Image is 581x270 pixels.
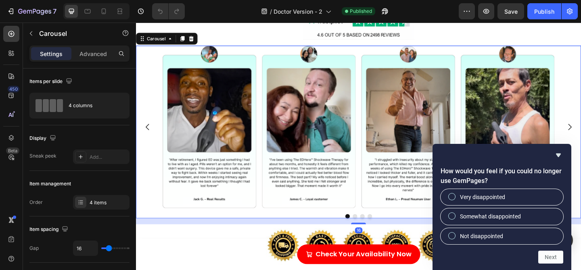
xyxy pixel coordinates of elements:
[152,3,185,19] div: Undo/Redo
[29,152,56,160] div: Sneak peek
[136,23,581,270] iframe: Design area
[141,220,343,265] img: gempages_579267214696252209-c64e62d7-cfd9-4bab-9205-1c2bbe314524.jpg
[29,224,70,235] div: Item spacing
[3,3,60,19] button: 7
[460,102,483,125] button: Carousel Next Arrow
[228,208,232,213] button: Dot
[504,8,518,15] span: Save
[244,208,249,213] button: Dot
[195,246,299,258] p: Check Your Availability Now
[527,3,561,19] button: Publish
[460,232,503,240] span: Not disappointed
[69,96,118,115] div: 4 columns
[29,245,39,252] div: Gap
[29,133,58,144] div: Display
[79,50,107,58] p: Advanced
[90,199,127,206] div: 4 items
[10,14,34,21] div: Carousel
[29,199,43,206] div: Order
[6,147,19,154] div: Beta
[441,150,563,264] div: How would you feel if you could no longer use GemPages?
[353,25,455,202] img: gempages_579267214696252209-afdf26e8-8191-4aaf-912b-4cd0e1195ca8.png
[137,25,239,202] img: gempages_579267214696252209-460115ad-ca75-4b98-94b1-9e998c122ffa.png
[441,166,563,186] h2: How would you feel if you could no longer use GemPages?
[53,6,56,16] p: 7
[29,76,74,87] div: Items per slide
[350,8,372,15] span: Published
[40,50,63,58] p: Settings
[252,208,257,213] button: Dot
[90,154,127,161] div: Add...
[73,241,98,255] input: Auto
[554,150,563,160] button: Hide survey
[534,7,554,16] div: Publish
[538,251,563,264] button: Next question
[8,86,19,92] div: 450
[270,7,272,16] span: /
[245,25,347,202] img: gempages_579267214696252209-fe84ee58-d273-46e4-bb50-ba6058cadd3c.png
[175,241,309,263] a: Check Your Availability Now
[238,223,246,229] div: 16
[460,193,505,201] span: Very disappointed
[460,212,521,220] span: Somewhat disappointed
[236,208,240,213] button: Dot
[1,102,24,125] button: Carousel Back Arrow
[441,189,563,244] div: How would you feel if you could no longer use GemPages?
[39,29,108,38] p: Carousel
[29,180,71,187] div: Item management
[497,3,524,19] button: Save
[274,7,322,16] span: Doctor Version - 2
[29,25,131,202] img: gempages_579267214696252209-6207a87e-9d97-4b76-93d0-721214dc5ed4.png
